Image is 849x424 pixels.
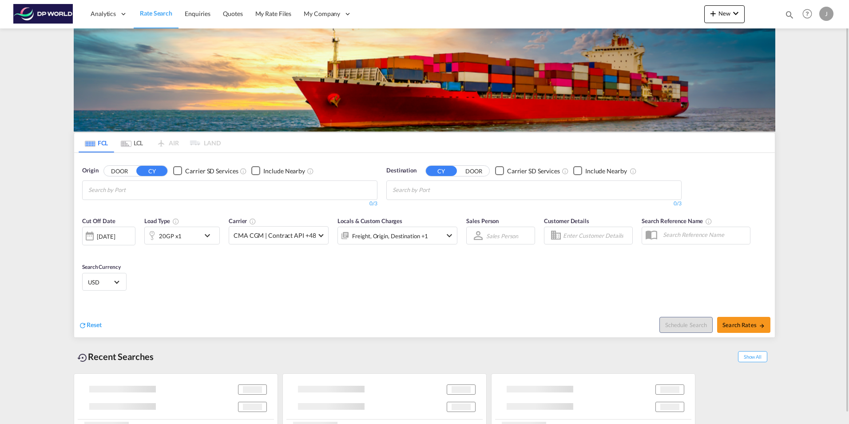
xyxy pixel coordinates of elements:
span: Quotes [223,10,242,17]
div: Include Nearby [263,167,305,176]
md-chips-wrap: Chips container with autocompletion. Enter the text area, type text to search, and then use the u... [391,181,480,197]
span: Rate Search [140,9,172,17]
div: Carrier SD Services [185,167,238,176]
span: Search Reference Name [642,217,712,224]
span: Search Rates [722,321,765,328]
div: icon-magnify [785,10,794,23]
md-icon: icon-backup-restore [77,352,88,363]
span: Show All [738,351,767,362]
button: CY [136,166,167,176]
input: Search Reference Name [659,228,750,241]
div: 0/3 [82,200,377,208]
md-checkbox: Checkbox No Ink [173,166,238,176]
md-icon: icon-plus 400-fg [708,8,718,19]
div: J [819,7,833,21]
div: Include Nearby [585,167,627,176]
div: Freight Origin Destination Factory Stuffingicon-chevron-down [337,227,457,244]
md-datepicker: Select [82,244,89,256]
img: LCL+%26+FCL+BACKGROUND.png [74,28,775,132]
button: DOOR [104,166,135,176]
md-tab-item: LCL [114,133,150,152]
md-icon: Unchecked: Ignores neighbouring ports when fetching rates.Checked : Includes neighbouring ports w... [307,168,314,175]
span: Locals & Custom Charges [337,217,402,224]
md-icon: icon-chevron-down [202,230,217,241]
md-icon: icon-arrow-right [759,323,765,329]
md-icon: Unchecked: Ignores neighbouring ports when fetching rates.Checked : Includes neighbouring ports w... [630,168,637,175]
span: Sales Person [466,217,499,224]
div: Recent Searches [74,347,157,367]
md-tab-item: FCL [79,133,114,152]
md-icon: Your search will be saved by the below given name [705,218,712,225]
button: icon-plus 400-fgNewicon-chevron-down [704,5,745,23]
span: Origin [82,166,98,175]
input: Chips input. [393,183,477,197]
span: Search Currency [82,264,121,270]
div: 0/3 [386,200,682,208]
div: Carrier SD Services [507,167,560,176]
md-icon: icon-chevron-down [730,8,741,19]
img: c08ca190194411f088ed0f3ba295208c.png [13,4,73,24]
div: Freight Origin Destination Factory Stuffing [352,230,428,242]
input: Chips input. [88,183,173,197]
md-pagination-wrapper: Use the left and right arrow keys to navigate between tabs [79,133,221,152]
div: OriginDOOR CY Checkbox No InkUnchecked: Search for CY (Container Yard) services for all selected ... [74,153,775,337]
md-checkbox: Checkbox No Ink [251,166,305,176]
div: 20GP x1 [159,230,182,242]
md-icon: The selected Trucker/Carrierwill be displayed in the rate results If the rates are from another f... [249,218,256,225]
span: Reset [87,321,102,328]
md-icon: icon-refresh [79,321,87,329]
md-icon: Unchecked: Search for CY (Container Yard) services for all selected carriers.Checked : Search for... [240,168,247,175]
span: Customer Details [544,217,589,224]
span: Destination [386,166,417,175]
md-checkbox: Checkbox No Ink [573,166,627,176]
button: CY [426,166,457,176]
md-icon: icon-information-outline [172,218,179,225]
span: My Rate Files [255,10,292,17]
md-chips-wrap: Chips container with autocompletion. Enter the text area, type text to search, and then use the u... [87,181,176,197]
span: Analytics [91,9,116,18]
span: Help [800,6,815,21]
span: Load Type [144,217,179,224]
span: Cut Off Date [82,217,115,224]
div: [DATE] [97,232,115,240]
md-select: Sales Person [485,229,519,242]
md-icon: Unchecked: Search for CY (Container Yard) services for all selected carriers.Checked : Search for... [562,168,569,175]
button: Note: By default Schedule search will only considerorigin ports, destination ports and cut off da... [659,317,713,333]
div: [DATE] [82,227,135,245]
md-select: Select Currency: $ USDUnited States Dollar [87,276,122,288]
span: Carrier [229,217,256,224]
button: DOOR [458,166,489,176]
span: CMA CGM | Contract API +48 [234,231,316,240]
span: Enquiries [185,10,210,17]
span: USD [88,278,113,286]
button: Search Ratesicon-arrow-right [717,317,770,333]
input: Enter Customer Details [563,229,630,242]
md-checkbox: Checkbox No Ink [495,166,560,176]
span: New [708,10,741,17]
md-icon: icon-magnify [785,10,794,20]
div: 20GP x1icon-chevron-down [144,227,220,244]
div: icon-refreshReset [79,320,102,330]
span: My Company [304,9,340,18]
div: Help [800,6,819,22]
md-icon: icon-chevron-down [444,230,455,241]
